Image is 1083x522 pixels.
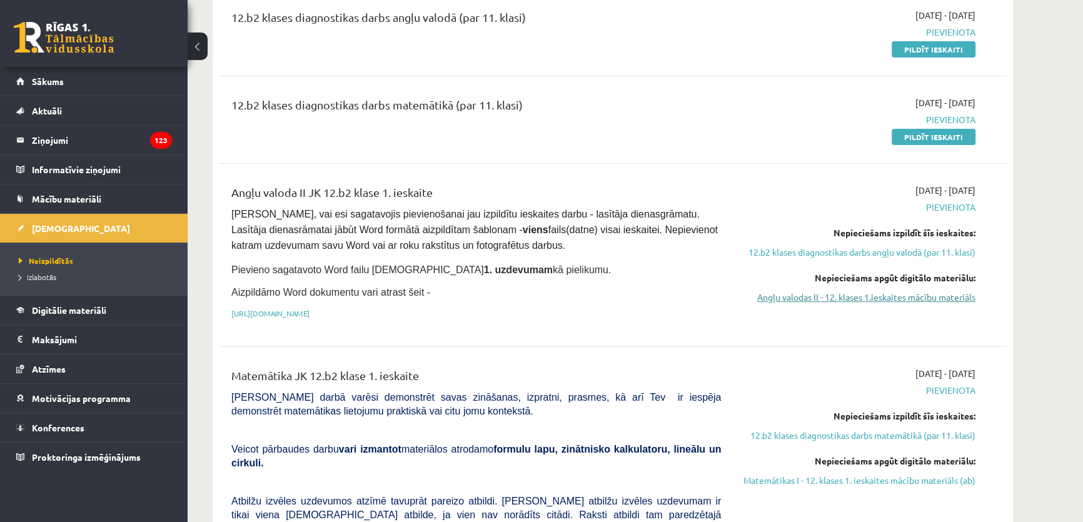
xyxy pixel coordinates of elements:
a: Motivācijas programma [16,384,172,413]
span: Pievienota [740,26,975,39]
a: Pildīt ieskaiti [892,129,975,145]
span: Sākums [32,76,64,87]
a: Pildīt ieskaiti [892,41,975,58]
a: Sākums [16,67,172,96]
a: [DEMOGRAPHIC_DATA] [16,214,172,243]
span: Aktuāli [32,105,62,116]
a: Proktoringa izmēģinājums [16,443,172,471]
div: Matemātika JK 12.b2 klase 1. ieskaite [231,367,721,390]
a: Angļu valodas II - 12. klases 1.ieskaites mācību materiāls [740,291,975,304]
span: [DATE] - [DATE] [915,9,975,22]
a: Digitālie materiāli [16,296,172,324]
a: Izlabotās [19,271,175,283]
legend: Maksājumi [32,325,172,354]
a: 12.b2 klases diagnostikas darbs angļu valodā (par 11. klasi) [740,246,975,259]
span: Atzīmes [32,363,66,374]
span: Pievienota [740,113,975,126]
span: Aizpildāmo Word dokumentu vari atrast šeit - [231,287,430,298]
span: Pievieno sagatavoto Word failu [DEMOGRAPHIC_DATA] kā pielikumu. [231,264,611,275]
span: Proktoringa izmēģinājums [32,451,141,463]
span: Digitālie materiāli [32,304,106,316]
i: 123 [150,132,172,149]
div: Nepieciešams apgūt digitālo materiālu: [740,271,975,284]
a: Informatīvie ziņojumi [16,155,172,184]
a: Aktuāli [16,96,172,125]
div: Nepieciešams izpildīt šīs ieskaites: [740,409,975,423]
legend: Ziņojumi [32,126,172,154]
a: Rīgas 1. Tālmācības vidusskola [14,22,114,53]
a: Maksājumi [16,325,172,354]
div: Angļu valoda II JK 12.b2 klase 1. ieskaite [231,184,721,207]
a: Ziņojumi123 [16,126,172,154]
div: 12.b2 klases diagnostikas darbs angļu valodā (par 11. klasi) [231,9,721,32]
span: Izlabotās [19,272,56,282]
span: Veicot pārbaudes darbu materiālos atrodamo [231,444,721,468]
a: [URL][DOMAIN_NAME] [231,308,310,318]
span: [DATE] - [DATE] [915,184,975,197]
span: [DEMOGRAPHIC_DATA] [32,223,130,234]
span: Konferences [32,422,84,433]
span: [PERSON_NAME], vai esi sagatavojis pievienošanai jau izpildītu ieskaites darbu - lasītāja dienasg... [231,209,720,251]
span: [DATE] - [DATE] [915,367,975,380]
b: formulu lapu, zinātnisko kalkulatoru, lineālu un cirkuli. [231,444,721,468]
legend: Informatīvie ziņojumi [32,155,172,184]
span: Mācību materiāli [32,193,101,204]
a: Atzīmes [16,354,172,383]
span: Motivācijas programma [32,393,131,404]
span: Neizpildītās [19,256,73,266]
span: Pievienota [740,384,975,397]
a: Mācību materiāli [16,184,172,213]
a: Matemātikas I - 12. klases 1. ieskaites mācību materiāls (ab) [740,474,975,487]
b: vari izmantot [339,444,401,454]
strong: 1. uzdevumam [484,264,553,275]
span: [PERSON_NAME] darbā varēsi demonstrēt savas zināšanas, izpratni, prasmes, kā arī Tev ir iespēja d... [231,392,721,416]
span: [DATE] - [DATE] [915,96,975,109]
div: Nepieciešams izpildīt šīs ieskaites: [740,226,975,239]
div: Nepieciešams apgūt digitālo materiālu: [740,454,975,468]
a: Neizpildītās [19,255,175,266]
div: 12.b2 klases diagnostikas darbs matemātikā (par 11. klasi) [231,96,721,119]
strong: viens [523,224,548,235]
a: Konferences [16,413,172,442]
span: Pievienota [740,201,975,214]
a: 12.b2 klases diagnostikas darbs matemātikā (par 11. klasi) [740,429,975,442]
